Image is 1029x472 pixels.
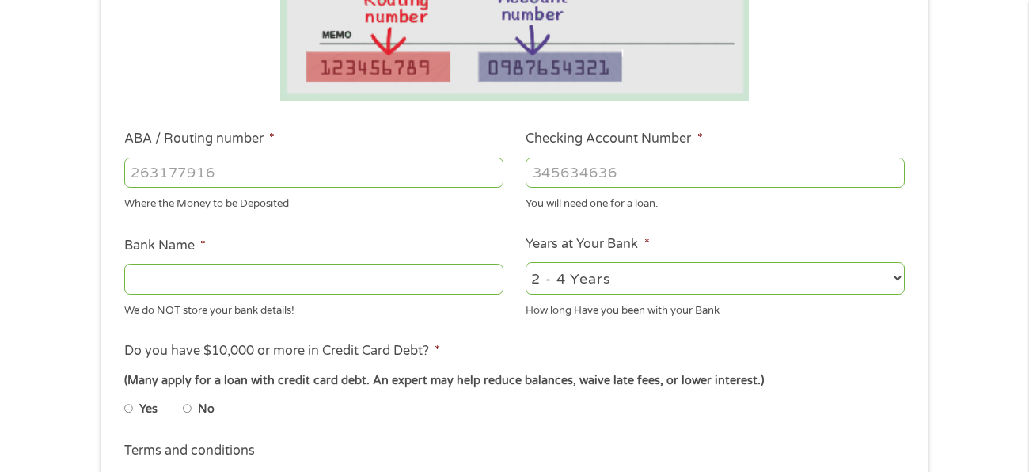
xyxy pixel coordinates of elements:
[124,191,503,212] div: Where the Money to be Deposited
[124,297,503,318] div: We do NOT store your bank details!
[124,443,255,459] label: Terms and conditions
[124,238,206,254] label: Bank Name
[526,131,702,147] label: Checking Account Number
[124,372,905,390] div: (Many apply for a loan with credit card debt. An expert may help reduce balances, waive late fees...
[124,158,503,188] input: 263177916
[198,401,215,418] label: No
[526,191,905,212] div: You will need one for a loan.
[139,401,158,418] label: Yes
[526,236,649,253] label: Years at Your Bank
[526,297,905,318] div: How long Have you been with your Bank
[124,343,440,360] label: Do you have $10,000 or more in Credit Card Debt?
[124,131,275,147] label: ABA / Routing number
[526,158,905,188] input: 345634636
